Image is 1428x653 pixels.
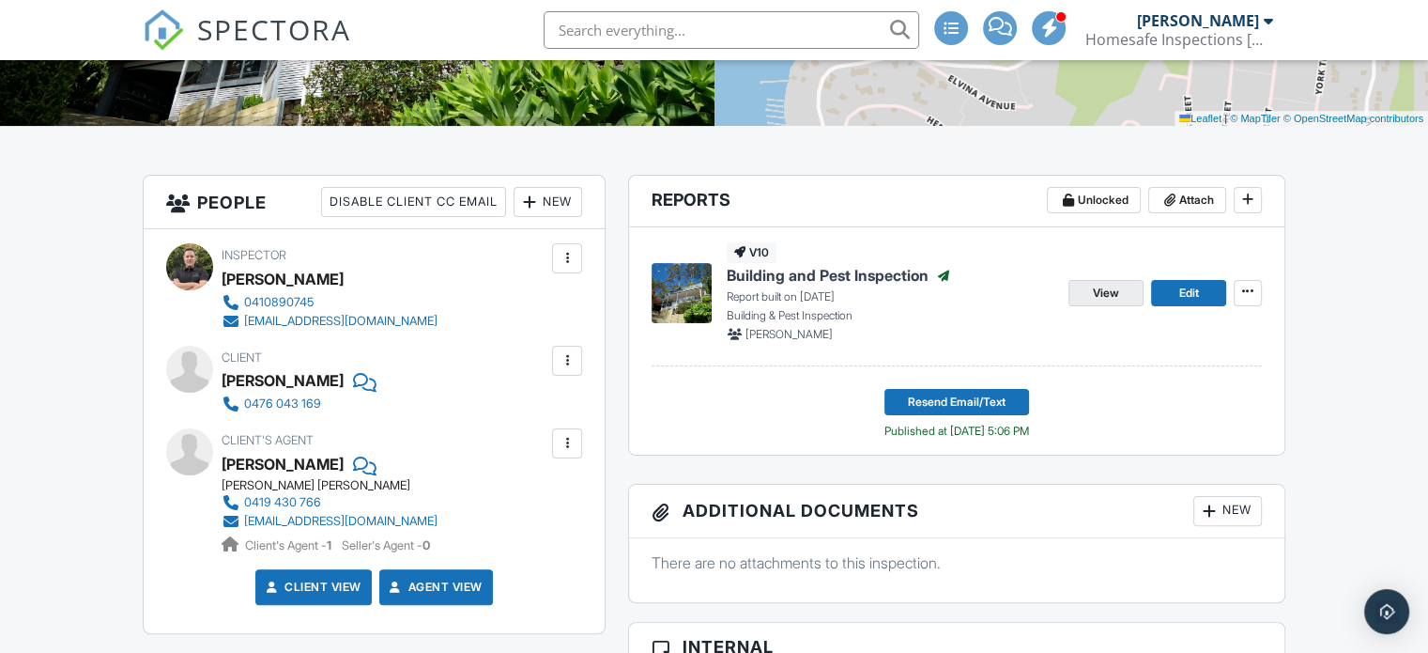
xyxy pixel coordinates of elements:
a: Agent View [386,578,483,597]
h3: People [144,176,605,229]
span: Client's Agent [222,433,314,447]
a: [EMAIL_ADDRESS][DOMAIN_NAME] [222,512,438,531]
span: SPECTORA [197,9,351,49]
span: | [1224,113,1227,124]
a: Leaflet [1179,113,1221,124]
div: New [514,187,582,217]
div: Open Intercom Messenger [1364,589,1409,634]
span: Client's Agent - [245,538,334,552]
strong: 1 [327,538,331,552]
div: [PERSON_NAME] [PERSON_NAME] [222,478,453,493]
strong: 0 [422,538,430,552]
a: © MapTiler [1230,113,1281,124]
div: 0410890745 [244,295,314,310]
a: [EMAIL_ADDRESS][DOMAIN_NAME] [222,312,438,331]
div: 0476 043 169 [244,396,321,412]
h3: Additional Documents [629,485,1284,538]
div: [PERSON_NAME] [222,265,344,293]
div: [EMAIL_ADDRESS][DOMAIN_NAME] [244,314,438,329]
a: Client View [262,578,361,597]
p: There are no attachments to this inspection. [652,552,1262,573]
span: Inspector [222,248,286,262]
div: New [1193,496,1262,526]
a: © OpenStreetMap contributors [1283,113,1423,124]
span: Seller's Agent - [342,538,430,552]
input: Search everything... [544,11,919,49]
a: 0419 430 766 [222,493,438,512]
div: Homesafe Inspections Northern Beaches [1085,30,1273,49]
div: [EMAIL_ADDRESS][DOMAIN_NAME] [244,514,438,529]
div: [PERSON_NAME] [222,366,344,395]
a: [PERSON_NAME] [222,450,344,478]
div: Disable Client CC Email [321,187,506,217]
div: [PERSON_NAME] [1137,11,1259,30]
a: 0410890745 [222,293,438,312]
div: 0419 430 766 [244,495,321,510]
span: Client [222,350,262,365]
img: The Best Home Inspection Software - Spectora [143,9,184,51]
a: 0476 043 169 [222,395,361,413]
a: SPECTORA [143,25,351,65]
